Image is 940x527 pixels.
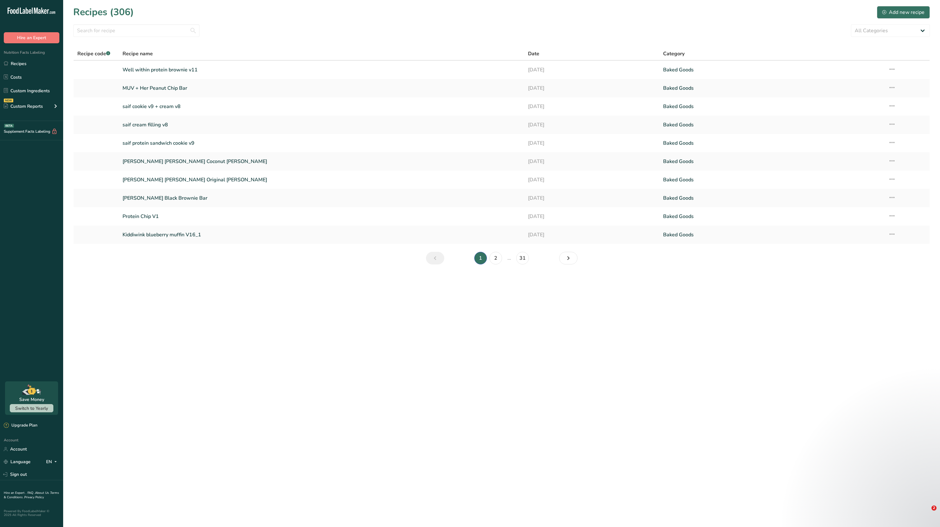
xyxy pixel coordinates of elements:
a: Baked Goods [663,210,881,223]
button: Hire an Expert [4,32,59,43]
a: [DATE] [528,82,656,95]
a: [DATE] [528,173,656,186]
a: Hire an Expert . [4,491,26,495]
a: [DATE] [528,228,656,241]
a: Privacy Policy [24,495,44,500]
button: Add new recipe [877,6,930,19]
a: Baked Goods [663,100,881,113]
a: Previous page [426,252,444,264]
a: Terms & Conditions . [4,491,59,500]
a: Baked Goods [663,82,881,95]
span: Recipe code [77,50,110,57]
span: Category [663,50,685,58]
a: Language [4,456,31,467]
a: Baked Goods [663,118,881,131]
a: Page 2. [489,252,502,264]
a: saif cream filling v8 [123,118,520,131]
div: Add new recipe [882,9,925,16]
div: Upgrade Plan [4,422,37,429]
a: Well within protein brownie v11 [123,63,520,76]
a: Next page [559,252,578,264]
div: Powered By FoodLabelMaker © 2025 All Rights Reserved [4,509,59,517]
a: [PERSON_NAME] [PERSON_NAME] Original [PERSON_NAME] [123,173,520,186]
a: Baked Goods [663,191,881,205]
a: saif protein sandwich cookie v9 [123,136,520,150]
a: [PERSON_NAME] [PERSON_NAME] Coconut [PERSON_NAME] [123,155,520,168]
span: Recipe name [123,50,153,58]
a: [DATE] [528,155,656,168]
a: [DATE] [528,191,656,205]
a: Page 31. [516,252,529,264]
a: About Us . [35,491,50,495]
iframe: Intercom live chat [919,506,934,521]
input: Search for recipe [73,24,200,37]
a: [DATE] [528,136,656,150]
a: Baked Goods [663,173,881,186]
a: FAQ . [27,491,35,495]
div: Custom Reports [4,103,43,110]
a: [DATE] [528,63,656,76]
a: Protein Chip V1 [123,210,520,223]
a: MUV + Her Peanut Chip Bar [123,82,520,95]
a: [PERSON_NAME] Black Brownie Bar [123,191,520,205]
a: Kiddiwink blueberry muffin V16_1 [123,228,520,241]
div: NEW [4,99,13,102]
a: [DATE] [528,118,656,131]
div: BETA [4,124,14,128]
h1: Recipes (306) [73,5,134,19]
a: saif cookie v9 + cream v8 [123,100,520,113]
button: Switch to Yearly [10,404,53,412]
a: Baked Goods [663,136,881,150]
a: Baked Goods [663,228,881,241]
a: [DATE] [528,100,656,113]
span: Switch to Yearly [15,405,48,411]
a: Baked Goods [663,155,881,168]
div: EN [46,458,59,466]
span: 2 [931,506,937,511]
div: Save Money [19,396,44,403]
a: Baked Goods [663,63,881,76]
span: Date [528,50,539,58]
a: [DATE] [528,210,656,223]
